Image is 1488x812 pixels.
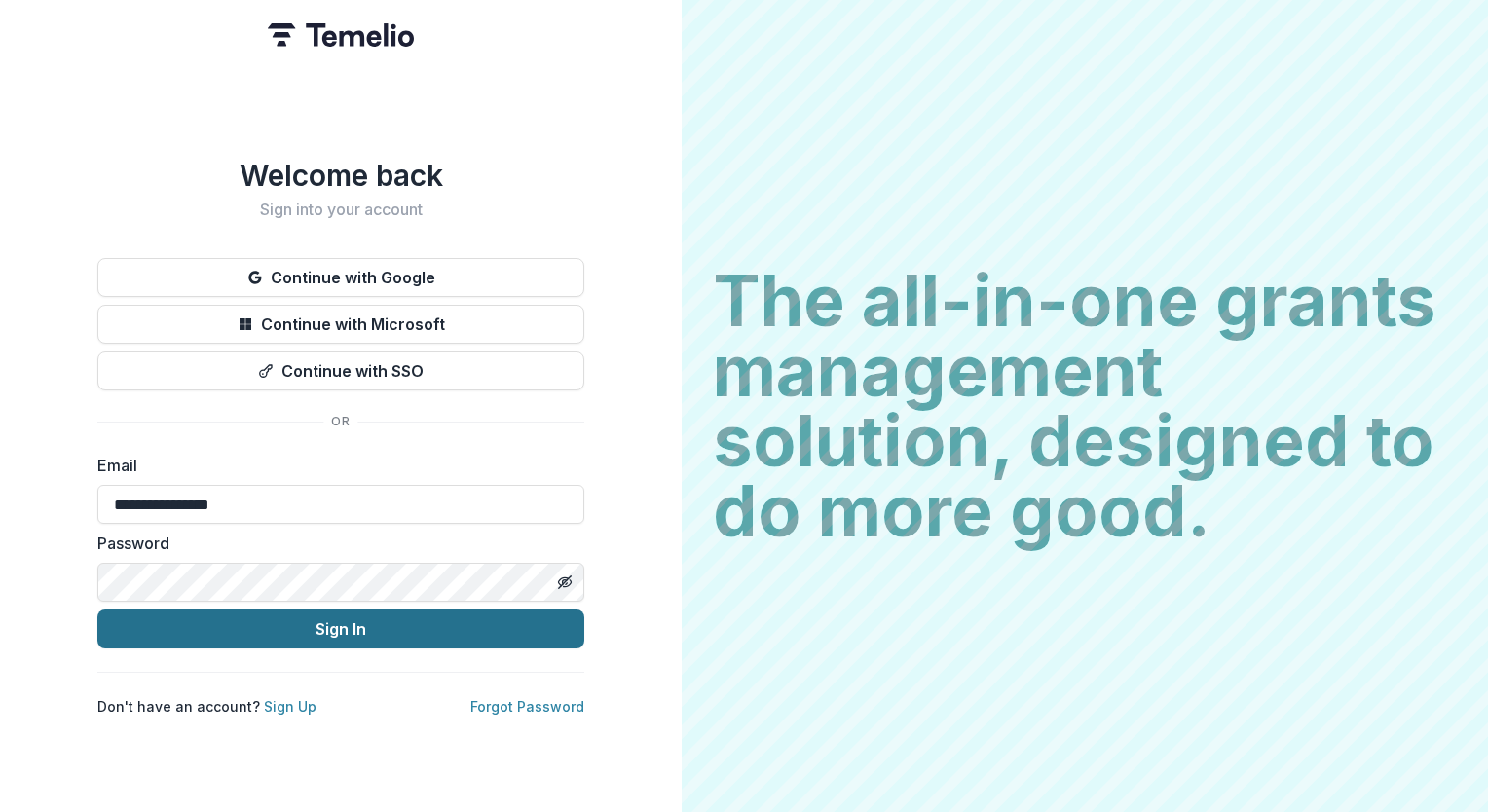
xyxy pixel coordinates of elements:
[268,23,414,47] img: Temelio
[97,201,584,219] h2: Sign into your account
[470,698,584,715] a: Forgot Password
[97,258,584,297] button: Continue with Google
[97,351,584,390] button: Continue with SSO
[97,609,584,648] button: Sign In
[97,454,573,477] label: Email
[97,532,573,555] label: Password
[264,698,316,715] a: Sign Up
[97,305,584,344] button: Continue with Microsoft
[97,696,316,717] p: Don't have an account?
[549,567,580,598] button: Toggle password visibility
[97,158,584,193] h1: Welcome back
